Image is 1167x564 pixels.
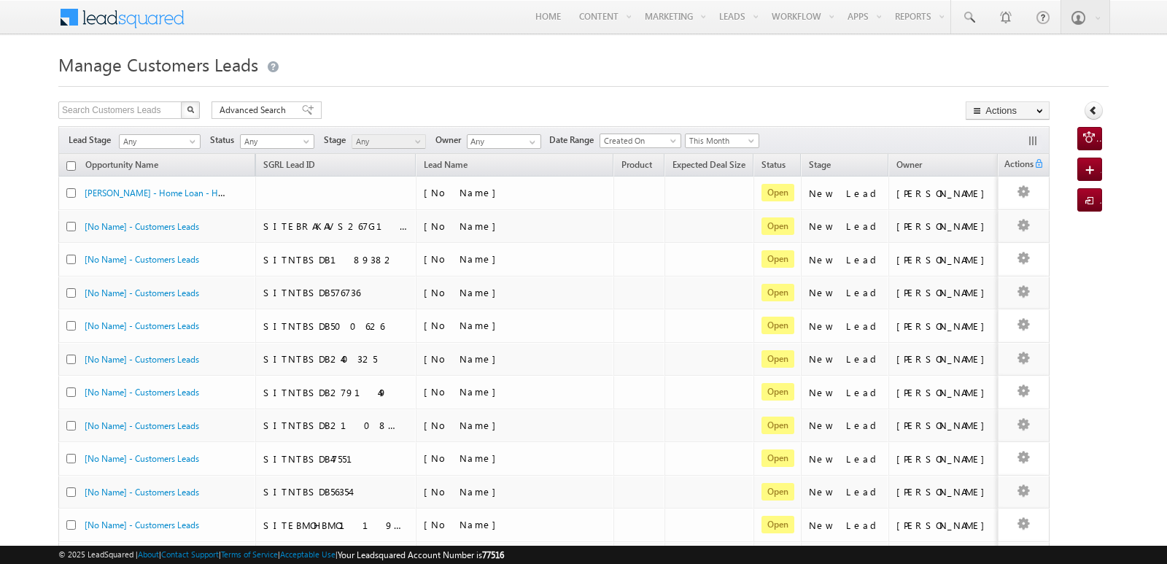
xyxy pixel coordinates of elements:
a: Contact Support [161,549,219,559]
input: Check all records [66,161,76,171]
a: [No Name] - Customers Leads [85,254,199,265]
a: Any [240,134,314,149]
a: [No Name] - Customers Leads [85,221,199,232]
span: Advanced Search [220,104,290,117]
div: SITNTBSDB189382 [263,253,409,266]
span: Open [761,184,794,201]
span: Date Range [549,134,600,147]
span: [No Name] [424,352,503,365]
div: New Lead [809,286,882,299]
a: Any [352,134,426,149]
div: New Lead [809,419,882,432]
span: Your Leadsquared Account Number is [338,549,504,560]
div: [PERSON_NAME] [896,452,992,466]
span: Any [241,135,310,148]
div: [PERSON_NAME] [896,187,992,200]
span: Lead Name [416,157,475,176]
span: © 2025 LeadSquared | | | | | [58,548,504,562]
span: Expected Deal Size [672,159,745,170]
span: 77516 [482,549,504,560]
span: [No Name] [424,220,503,232]
span: [No Name] [424,385,503,398]
a: About [138,549,159,559]
span: Open [761,483,794,501]
div: [PERSON_NAME] [896,286,992,299]
a: Created On [600,134,681,148]
span: Open [761,250,794,268]
span: Any [352,135,422,148]
a: [No Name] - Customers Leads [85,387,199,398]
a: Acceptable Use [280,549,336,559]
button: Actions [966,101,1050,120]
span: Product [621,159,652,170]
span: This Month [686,134,755,147]
span: Open [761,350,794,368]
input: Type to Search [467,134,541,149]
a: Opportunity Name [78,157,166,176]
div: SITNTBSDB576736 [263,286,409,299]
div: [PERSON_NAME] [896,320,992,333]
a: [No Name] - Customers Leads [85,287,199,298]
span: [No Name] [424,286,503,298]
a: SGRL Lead ID [256,157,322,176]
span: Actions [999,156,1034,175]
a: Status [754,157,793,176]
div: SITNTBSDB240325 [263,352,409,366]
span: Lead Stage [69,134,117,147]
div: New Lead [809,485,882,498]
a: [PERSON_NAME] - Home Loan - Home Purchase New [85,186,292,198]
div: SITNTBSDB210815 [263,419,409,432]
div: SITNTBSDB56354 [263,485,409,498]
span: [No Name] [424,485,503,498]
span: Status [210,134,240,147]
span: Stage [324,134,352,147]
div: New Lead [809,519,882,532]
div: SITNTBSDB279149 [263,386,409,399]
span: Open [761,317,794,334]
span: Open [761,516,794,533]
div: SITNTBSDB500626 [263,320,409,333]
div: [PERSON_NAME] [896,253,992,266]
span: Owner [435,134,467,147]
span: Any [120,135,195,148]
div: New Lead [809,352,882,366]
span: Created On [600,134,676,147]
span: Owner [896,159,922,170]
a: This Month [685,134,759,148]
div: [PERSON_NAME] [896,220,992,233]
span: Open [761,449,794,467]
span: [No Name] [424,252,503,265]
span: Open [761,284,794,301]
a: Any [119,134,201,149]
a: [No Name] - Customers Leads [85,354,199,365]
a: Show All Items [522,135,540,150]
div: SITEBMOHBMO119G07257 [263,519,409,532]
div: New Lead [809,187,882,200]
div: New Lead [809,220,882,233]
div: New Lead [809,452,882,466]
span: Manage Customers Leads [58,53,258,76]
span: Opportunity Name [85,159,158,170]
div: New Lead [809,386,882,399]
a: [No Name] - Customers Leads [85,487,199,498]
a: Terms of Service [221,549,278,559]
span: [No Name] [424,186,503,198]
a: Stage [802,157,838,176]
div: [PERSON_NAME] [896,419,992,432]
span: Stage [809,159,831,170]
a: [No Name] - Customers Leads [85,320,199,331]
span: Open [761,217,794,235]
div: SITNTBSDB47551 [263,452,409,466]
a: [No Name] - Customers Leads [85,519,199,530]
div: New Lead [809,320,882,333]
a: [No Name] - Customers Leads [85,453,199,464]
a: [No Name] - Customers Leads [85,420,199,431]
div: SITEBRAKAVS267G10328 [263,220,409,233]
span: [No Name] [424,319,503,331]
span: Open [761,383,794,401]
div: [PERSON_NAME] [896,485,992,498]
div: [PERSON_NAME] [896,519,992,532]
span: SGRL Lead ID [263,159,315,170]
span: [No Name] [424,518,503,530]
span: Open [761,417,794,434]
